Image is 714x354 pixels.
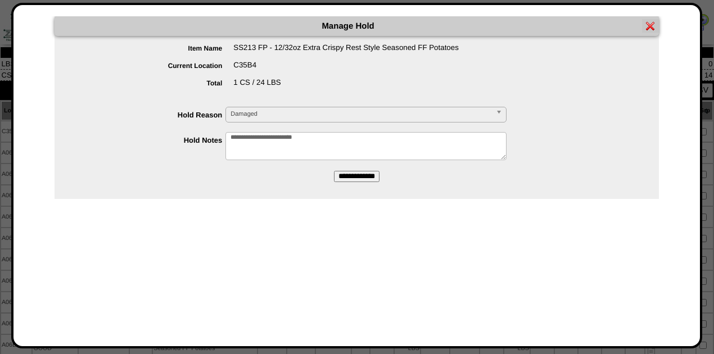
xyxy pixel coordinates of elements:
label: Total [77,79,234,87]
div: Manage Hold [55,16,659,36]
label: Item Name [77,44,234,52]
div: C35B4 [77,61,659,78]
label: Hold Notes [77,136,226,144]
span: Damaged [231,107,491,121]
div: 1 CS / 24 LBS [77,78,659,96]
label: Hold Reason [77,111,226,119]
label: Current Location [77,62,234,70]
img: error.gif [646,21,655,30]
div: SS213 FP - 12/32oz Extra Crispy Rest Style Seasoned FF Potatoes [77,43,659,61]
